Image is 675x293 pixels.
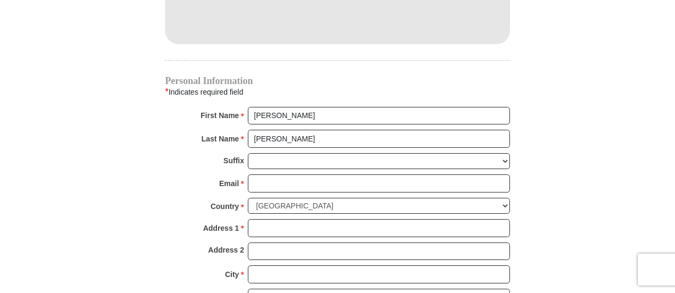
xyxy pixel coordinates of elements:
[219,176,239,191] strong: Email
[203,221,239,236] strong: Address 1
[208,242,244,257] strong: Address 2
[211,199,239,214] strong: Country
[165,77,510,85] h4: Personal Information
[225,267,239,282] strong: City
[165,85,510,99] div: Indicates required field
[202,131,239,146] strong: Last Name
[223,153,244,168] strong: Suffix
[201,108,239,123] strong: First Name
